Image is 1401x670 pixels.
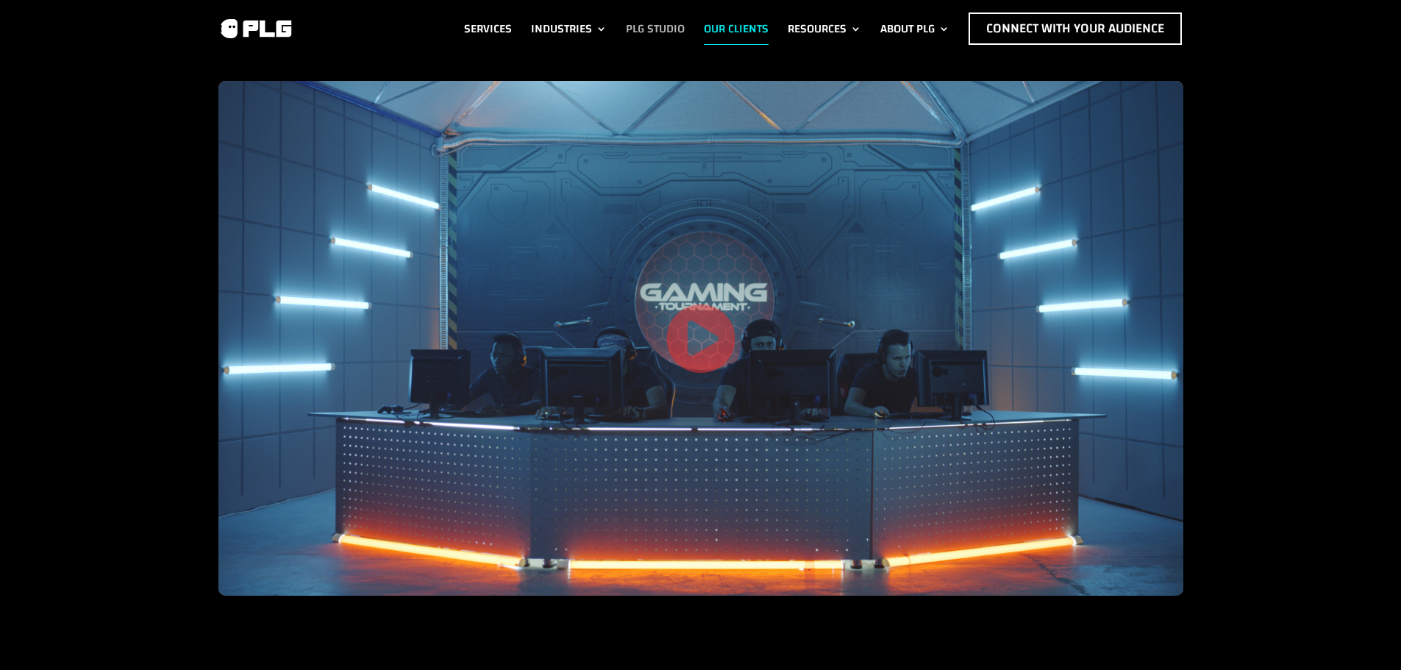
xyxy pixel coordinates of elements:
[788,13,861,45] a: Resources
[1327,599,1401,670] iframe: Chat Widget
[704,13,769,45] a: Our Clients
[626,13,685,45] a: PLG Studio
[969,13,1182,45] a: Connect with Your Audience
[464,13,512,45] a: Services
[880,13,949,45] a: About PLG
[531,13,607,45] a: Industries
